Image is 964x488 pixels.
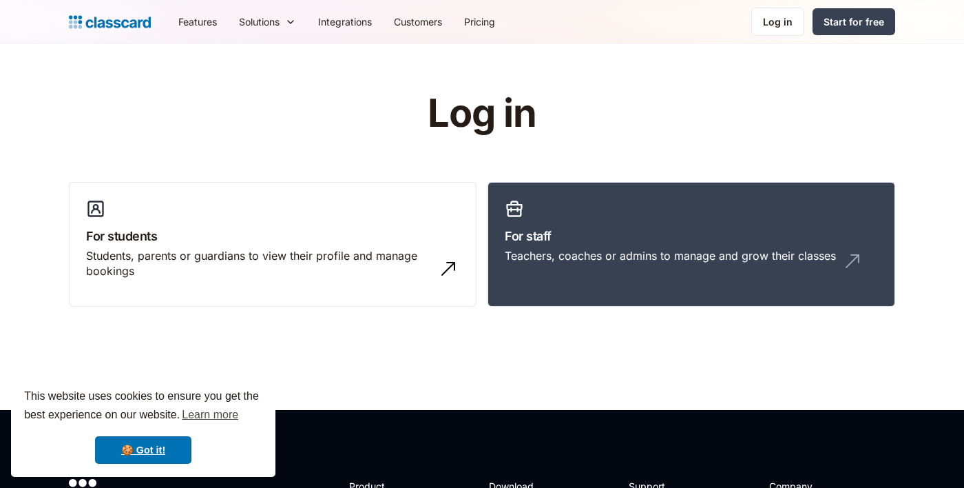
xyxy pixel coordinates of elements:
a: Start for free [813,8,895,35]
a: Customers [383,6,453,37]
div: Start for free [824,14,884,29]
a: Pricing [453,6,506,37]
h3: For students [86,227,459,245]
div: Solutions [239,14,280,29]
span: This website uses cookies to ensure you get the best experience on our website. [24,388,262,425]
h3: For staff [505,227,878,245]
a: dismiss cookie message [95,436,191,464]
a: Log in [751,8,804,36]
a: learn more about cookies [180,405,240,425]
h1: Log in [264,92,701,135]
a: For studentsStudents, parents or guardians to view their profile and manage bookings [69,182,476,307]
div: Solutions [228,6,307,37]
a: Integrations [307,6,383,37]
a: Logo [69,12,151,32]
a: Features [167,6,228,37]
div: Teachers, coaches or admins to manage and grow their classes [505,248,836,263]
div: cookieconsent [11,375,275,477]
a: For staffTeachers, coaches or admins to manage and grow their classes [488,182,895,307]
div: Students, parents or guardians to view their profile and manage bookings [86,248,432,279]
div: Log in [763,14,793,29]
